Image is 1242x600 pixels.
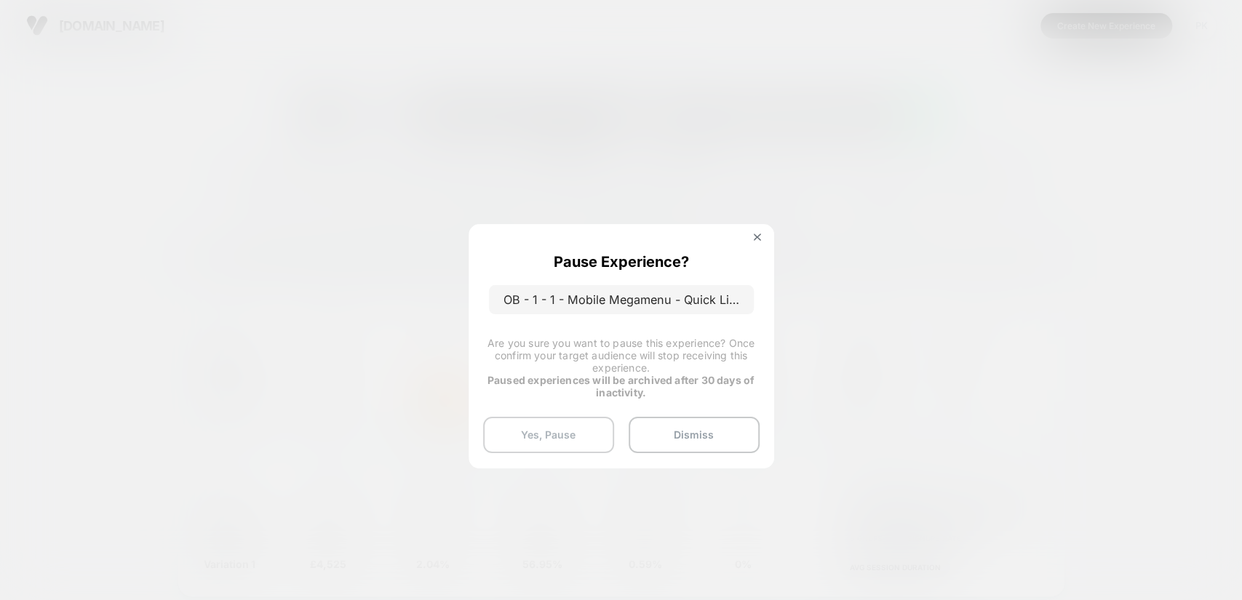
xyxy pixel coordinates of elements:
strong: Paused experiences will be archived after 30 days of inactivity. [487,374,755,399]
span: Are you sure you want to pause this experience? Once confirm your target audience will stop recei... [487,337,755,374]
button: Dismiss [629,417,760,453]
p: OB - 1 - 1 - Mobile Megamenu - Quick Links Section [489,285,754,314]
button: Yes, Pause [483,417,614,453]
img: close [754,233,761,241]
p: Pause Experience? [554,253,689,271]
